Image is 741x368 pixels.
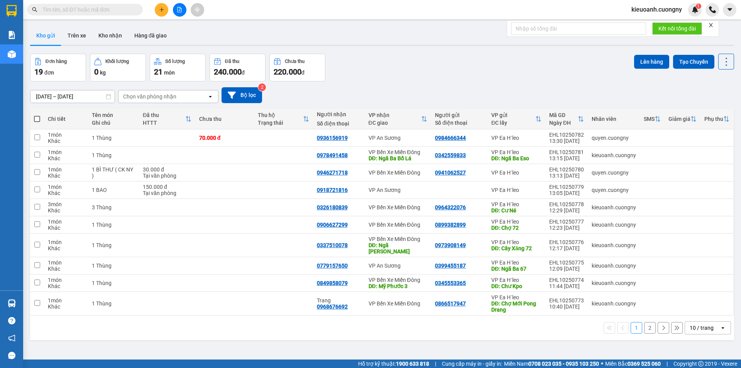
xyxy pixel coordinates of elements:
span: | [667,360,668,368]
th: Toggle SortBy [139,109,195,129]
div: 3 Thùng [92,204,135,210]
button: Trên xe [61,26,92,45]
button: Khối lượng0kg [90,54,146,81]
svg: open [720,325,726,331]
span: close [708,22,714,28]
div: DĐ: Ngã Ba Eso [491,155,541,161]
button: Kho nhận [92,26,128,45]
span: đ [242,70,245,76]
div: Khác [48,225,84,231]
button: Tạo Chuyến [673,55,714,69]
th: Toggle SortBy [365,109,431,129]
th: Toggle SortBy [640,109,665,129]
th: Toggle SortBy [700,109,733,129]
div: 0973908149 [435,242,466,248]
span: plus [159,7,164,12]
div: VP gửi [491,112,535,118]
div: 1 món [48,259,84,266]
div: Khác [48,155,84,161]
div: 13:05 [DATE] [549,190,584,196]
img: solution-icon [8,31,16,39]
div: Đã thu [143,112,185,118]
sup: 1 [696,3,701,9]
div: kieuoanh.cuongny [592,263,636,269]
div: 0941062527 [435,170,466,176]
div: 1 món [48,149,84,155]
div: Khác [48,190,84,196]
button: Chưa thu220.000đ [269,54,325,81]
span: question-circle [8,317,15,324]
div: 0337510078 [317,242,348,248]
div: VP Ea H`leo [491,294,541,300]
span: | [435,360,436,368]
span: đơn [44,70,54,76]
div: Khác [48,266,84,272]
div: VP Ea H`leo [491,135,541,141]
div: Số điện thoại [435,120,484,126]
div: SMS [644,116,655,122]
div: 1 BÌ THƯ ( CK NY ) [92,166,135,179]
div: Tên món [92,112,135,118]
div: VP Ea H`leo [491,170,541,176]
div: EHL10250778 [549,201,584,207]
div: Khác [48,304,84,310]
div: 0849858079 [317,280,348,286]
div: 1 Thùng [92,280,135,286]
input: Nhập số tổng đài [511,22,646,35]
div: Khối lượng [105,59,129,64]
div: Khác [48,207,84,214]
span: Miền Nam [504,360,599,368]
div: ĐC giao [369,120,421,126]
div: 13:15 [DATE] [549,155,584,161]
div: 11:44 [DATE] [549,283,584,289]
button: 1 [631,322,642,334]
img: warehouse-icon [8,50,16,58]
div: 1 Thùng [92,263,135,269]
div: Mã GD [549,112,578,118]
div: 1 món [48,132,84,138]
div: 1 món [48,184,84,190]
input: Tìm tên, số ĐT hoặc mã đơn [42,5,134,14]
div: VP Ea H`leo [491,277,541,283]
div: VP nhận [369,112,421,118]
th: Toggle SortBy [487,109,545,129]
strong: 0708 023 035 - 0935 103 250 [528,361,599,367]
div: Ghi chú [92,120,135,126]
div: 1 Thùng [92,135,135,141]
div: Khác [48,138,84,144]
span: Kết nối tổng đài [658,24,696,33]
div: EHL10250775 [549,259,584,266]
div: Nhân viên [592,116,636,122]
div: VP Ea H`leo [491,259,541,266]
div: 1 BAO [92,187,135,193]
div: Khác [48,173,84,179]
sup: 2 [258,83,266,91]
div: Thu hộ [258,112,303,118]
div: 3 món [48,201,84,207]
div: DĐ: Cư Né [491,207,541,214]
strong: 0369 525 060 [628,361,661,367]
div: 1 món [48,297,84,304]
div: 12:17 [DATE] [549,245,584,251]
span: file-add [177,7,182,12]
span: Cung cấp máy in - giấy in: [442,360,502,368]
div: 1 món [48,277,84,283]
div: EHL10250774 [549,277,584,283]
div: Chọn văn phòng nhận [123,93,176,100]
div: Khác [48,283,84,289]
svg: open [207,93,213,100]
span: 21 [154,67,162,76]
div: 0342559833 [435,152,466,158]
div: 13:13 [DATE] [549,173,584,179]
th: Toggle SortBy [254,109,313,129]
div: kieuoanh.cuongny [592,242,636,248]
button: Lên hàng [634,55,669,69]
div: DĐ: Mỹ Phước 3 [369,283,428,289]
div: VP An Sương [369,187,428,193]
div: VP Ea H`leo [491,239,541,245]
div: 0906627299 [317,222,348,228]
img: icon-new-feature [692,6,699,13]
div: 30.000 đ [143,166,191,173]
div: 12:29 [DATE] [549,207,584,214]
button: file-add [173,3,186,17]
